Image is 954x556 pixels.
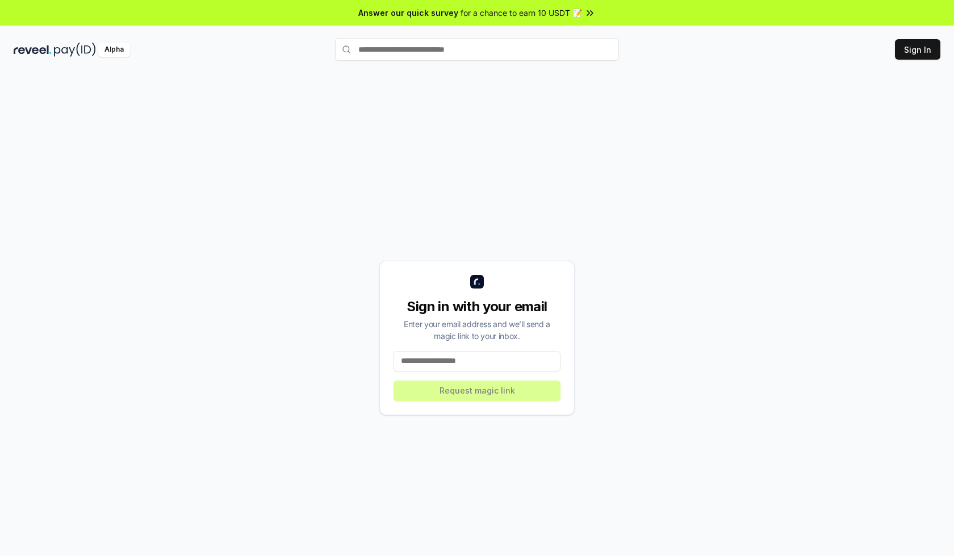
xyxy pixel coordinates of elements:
[14,43,52,57] img: reveel_dark
[461,7,582,19] span: for a chance to earn 10 USDT 📝
[470,275,484,289] img: logo_small
[394,298,560,316] div: Sign in with your email
[54,43,96,57] img: pay_id
[358,7,458,19] span: Answer our quick survey
[394,318,560,342] div: Enter your email address and we’ll send a magic link to your inbox.
[98,43,130,57] div: Alpha
[895,39,940,60] button: Sign In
